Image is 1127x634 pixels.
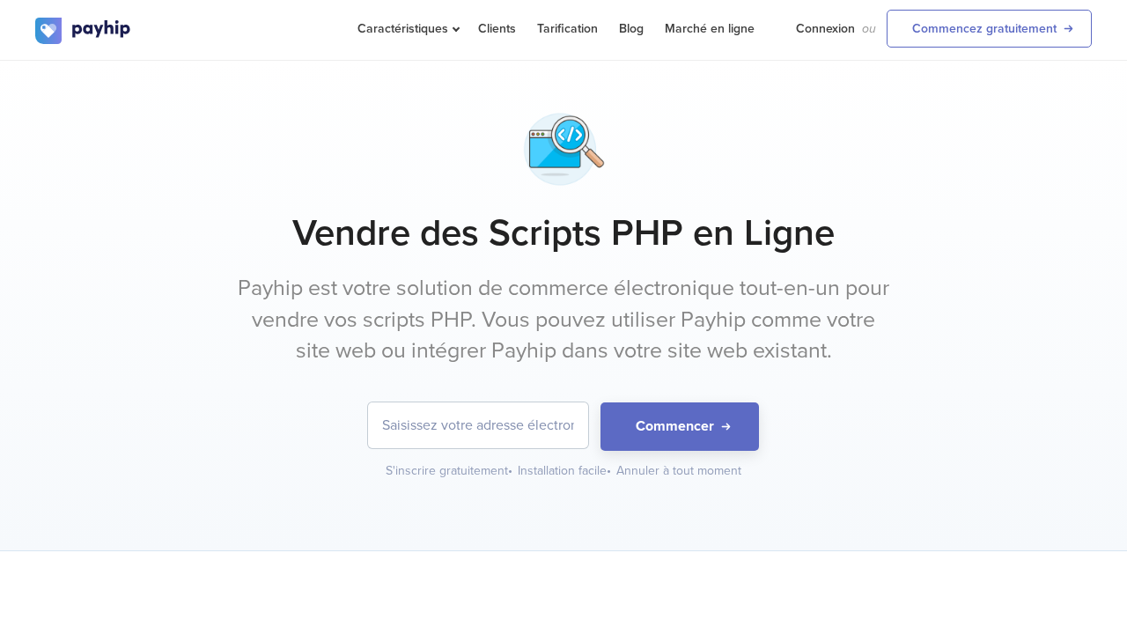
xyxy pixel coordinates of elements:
input: Saisissez votre adresse électronique [368,402,588,448]
div: Installation facile [518,462,613,480]
span: Caractéristiques [357,21,457,36]
span: • [607,463,611,478]
span: • [508,463,512,478]
div: Annuler à tout moment [616,462,741,480]
div: S'inscrire gratuitement [386,462,514,480]
p: Payhip est votre solution de commerce électronique tout-en-un pour vendre vos scripts PHP. Vous p... [233,273,894,367]
h1: Vendre des Scripts PHP en Ligne [35,211,1092,255]
img: logo.svg [35,18,132,44]
button: Commencer [600,402,759,451]
img: coding-search-fwc2ibfdcvw4kzvqqhjskd.png [519,105,608,194]
a: Commencez gratuitement [887,10,1092,48]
